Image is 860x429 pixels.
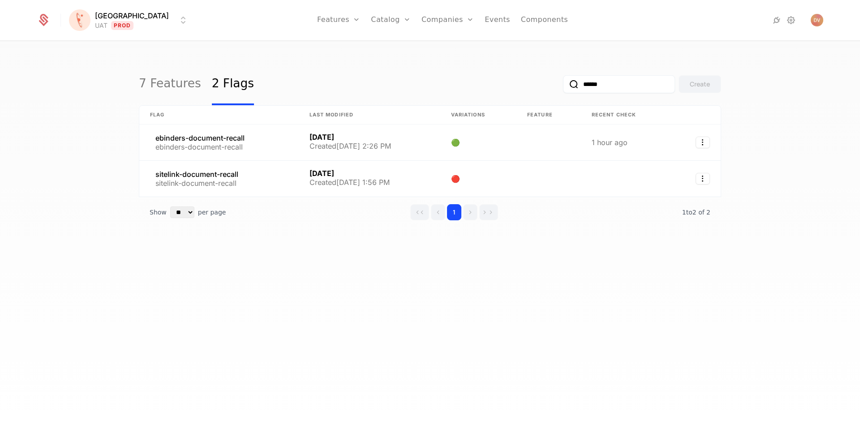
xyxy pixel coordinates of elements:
th: Recent check [581,106,671,124]
button: Go to first page [410,204,429,220]
div: Create [690,80,710,89]
span: Show [150,208,167,217]
th: Flag [139,106,299,124]
button: Go to page 1 [447,204,461,220]
a: Settings [786,15,796,26]
button: Go to next page [463,204,477,220]
button: Select environment [72,10,189,30]
span: [GEOGRAPHIC_DATA] [95,10,169,21]
select: Select page size [170,206,194,218]
span: 2 [682,209,710,216]
a: Integrations [771,15,782,26]
img: Dragana Vujcic [811,14,823,26]
span: 1 to 2 of [682,209,706,216]
div: UAT [95,21,107,30]
div: Table pagination [139,197,721,227]
button: Go to last page [479,204,498,220]
a: 7 Features [139,63,201,105]
button: Go to previous page [431,204,445,220]
div: Page navigation [410,204,498,220]
button: Create [679,75,721,93]
button: Open user button [811,14,823,26]
img: Florence [69,9,90,31]
th: Variations [440,106,516,124]
th: Feature [516,106,581,124]
button: Select action [696,137,710,148]
a: 2 Flags [212,63,254,105]
th: Last Modified [299,106,440,124]
span: Prod [111,21,134,30]
button: Select action [696,173,710,184]
span: per page [198,208,226,217]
